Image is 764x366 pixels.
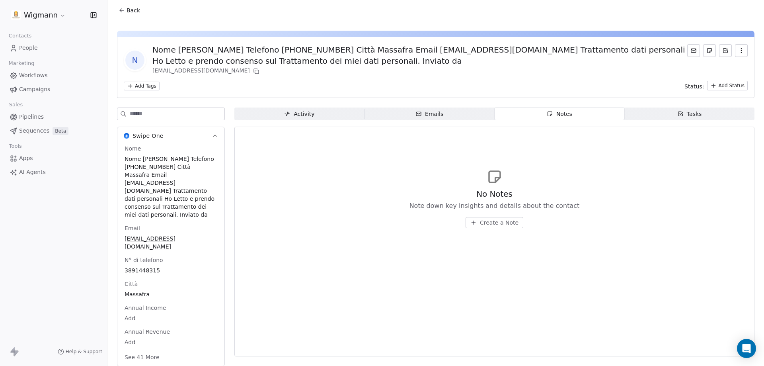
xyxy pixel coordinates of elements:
[152,67,687,76] div: [EMAIL_ADDRESS][DOMAIN_NAME]
[6,124,101,137] a: SequencesBeta
[6,69,101,82] a: Workflows
[19,71,48,80] span: Workflows
[480,219,518,227] span: Create a Note
[123,280,139,288] span: Città
[133,132,164,140] span: Swipe One
[19,168,46,176] span: AI Agents
[125,314,217,322] span: Add
[415,110,443,118] div: Emails
[152,44,687,67] div: Nome [PERSON_NAME] Telefono [PHONE_NUMBER] Città Massafra Email [EMAIL_ADDRESS][DOMAIN_NAME] Trat...
[123,328,172,336] span: Annual Revenue
[19,154,33,162] span: Apps
[6,41,101,55] a: People
[117,145,224,366] div: Swipe OneSwipe One
[284,110,314,118] div: Activity
[6,166,101,179] a: AI Agents
[124,133,129,139] img: Swipe One
[19,127,49,135] span: Sequences
[5,30,35,42] span: Contacts
[66,348,102,355] span: Help & Support
[19,85,50,94] span: Campaigns
[10,8,68,22] button: Wigmann
[123,145,142,153] span: Nome
[114,3,145,18] button: Back
[19,44,38,52] span: People
[409,201,580,211] span: Note down key insights and details about the contact
[123,304,168,312] span: Annual Income
[53,127,68,135] span: Beta
[6,99,26,111] span: Sales
[737,339,756,358] div: Open Intercom Messenger
[6,140,25,152] span: Tools
[24,10,58,20] span: Wigmann
[5,57,38,69] span: Marketing
[125,155,217,219] span: Nome [PERSON_NAME] Telefono [PHONE_NUMBER] Città Massafra Email [EMAIL_ADDRESS][DOMAIN_NAME] Trat...
[123,224,142,232] span: Email
[123,256,165,264] span: N° di telefono
[125,235,217,251] span: [EMAIL_ADDRESS][DOMAIN_NAME]
[117,127,224,145] button: Swipe OneSwipe One
[127,6,140,14] span: Back
[11,10,21,20] img: 1630668995401.jpeg
[707,81,748,90] button: Add Status
[476,188,513,200] span: No Notes
[6,152,101,165] a: Apps
[125,290,217,298] span: Massafra
[124,82,160,90] button: Add Tags
[120,350,164,364] button: See 41 More
[677,110,702,118] div: Tasks
[466,217,523,228] button: Create a Note
[19,113,44,121] span: Pipelines
[6,83,101,96] a: Campaigns
[58,348,102,355] a: Help & Support
[125,51,144,70] span: N
[125,338,217,346] span: Add
[125,266,217,274] span: 3891448315
[6,110,101,123] a: Pipelines
[684,82,704,90] span: Status:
